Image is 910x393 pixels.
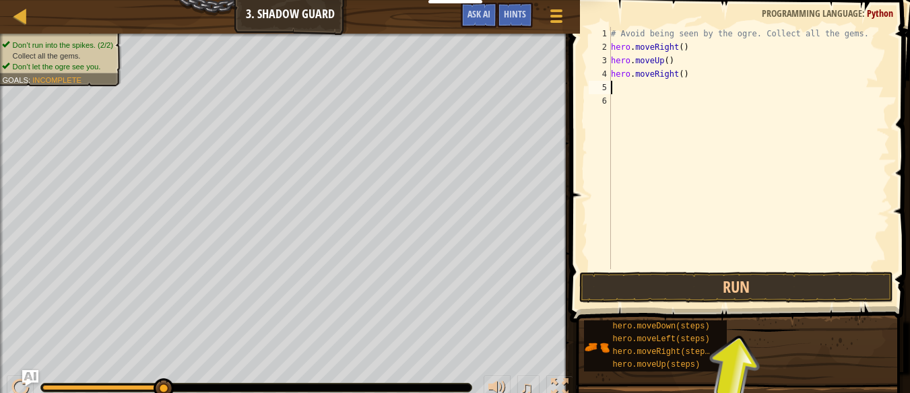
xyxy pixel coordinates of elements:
[862,7,867,20] span: :
[589,40,611,54] div: 2
[589,67,611,81] div: 4
[762,7,862,20] span: Programming language
[613,334,710,344] span: hero.moveLeft(steps)
[28,75,32,84] span: :
[867,7,893,20] span: Python
[461,3,497,28] button: Ask AI
[2,61,113,72] li: Don’t let the ogre see you.
[579,272,893,303] button: Run
[22,370,38,386] button: Ask AI
[2,40,113,50] li: Don’t run into the spikes.
[13,62,101,71] span: Don’t let the ogre see you.
[13,40,113,49] span: Don’t run into the spikes. (2/2)
[2,50,113,61] li: Collect all the gems.
[540,3,573,34] button: Show game menu
[504,7,526,20] span: Hints
[589,54,611,67] div: 3
[584,334,610,360] img: portrait.png
[589,81,611,94] div: 5
[613,347,715,357] span: hero.moveRight(steps)
[613,360,701,369] span: hero.moveUp(steps)
[467,7,490,20] span: Ask AI
[589,94,611,108] div: 6
[13,51,81,60] span: Collect all the gems.
[613,322,710,331] span: hero.moveDown(steps)
[32,75,82,84] span: Incomplete
[589,27,611,40] div: 1
[2,75,28,84] span: Goals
